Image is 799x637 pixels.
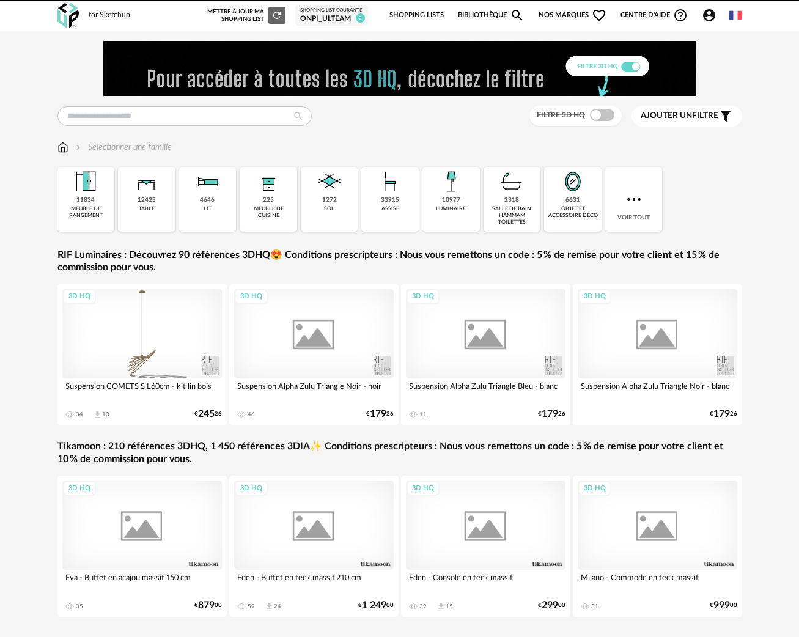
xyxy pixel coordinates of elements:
span: Nos marques [539,2,607,28]
a: 3D HQ Suspension Alpha Zulu Triangle Noir - blanc €17926 [573,284,742,425]
img: Assise.png [375,167,405,196]
div: 1272 [322,196,337,204]
a: BibliothèqueMagnify icon [458,2,525,28]
div: 3D HQ [407,289,440,304]
a: Shopping Lists [389,2,444,28]
a: Tikamoon : 210 références 3DHQ, 1 450 références 3DIA✨ Conditions prescripteurs : Nous vous remet... [57,440,742,466]
img: Miroir.png [558,167,587,196]
img: Rangement.png [254,167,283,196]
div: Milano - Commode en teck massif [578,570,737,594]
span: Filter icon [718,109,733,123]
div: 39 [419,603,427,610]
div: 3D HQ [63,289,96,304]
span: 179 [713,410,730,418]
img: FILTRE%20HQ%20NEW_V1%20(4).gif [103,41,696,96]
div: sol [324,205,334,212]
span: 1 249 [362,602,386,609]
span: Download icon [436,602,446,611]
div: 3D HQ [235,289,268,304]
span: Refresh icon [271,12,282,18]
span: 299 [542,602,558,609]
img: Salle%20de%20bain.png [497,167,526,196]
span: Ajouter un [641,111,692,120]
span: 179 [542,410,558,418]
span: Heart Outline icon [592,8,606,23]
img: svg+xml;base64,PHN2ZyB3aWR0aD0iMTYiIGhlaWdodD0iMTciIHZpZXdCb3g9IjAgMCAxNiAxNyIgZmlsbD0ibm9uZSIgeG... [57,141,68,153]
div: € 00 [710,602,737,609]
div: salle de bain hammam toilettes [487,205,537,226]
div: Eden - Console en teck massif [406,570,565,594]
div: 33915 [381,196,399,204]
span: Download icon [265,602,274,611]
a: 3D HQ Eden - Buffet en teck massif 210 cm 59 Download icon 24 €1 24900 [229,476,399,617]
a: 3D HQ Suspension Alpha Zulu Triangle Bleu - blanc 11 €17926 [401,284,570,425]
div: lit [204,205,212,212]
img: Literie.png [193,167,222,196]
button: Ajouter unfiltre Filter icon [631,106,742,127]
div: meuble de rangement [61,205,111,219]
div: € 26 [366,410,394,418]
div: Suspension COMETS S L60cm - kit lin bois [62,378,222,403]
span: 179 [370,410,386,418]
span: filtre [641,111,718,121]
div: luminaire [436,205,466,212]
img: OXP [57,3,79,28]
div: 59 [248,603,255,610]
div: € 00 [538,602,565,609]
div: 3D HQ [578,289,611,304]
img: Luminaire.png [436,167,466,196]
div: 11834 [76,196,95,204]
div: table [139,205,155,212]
div: Eva - Buffet en acajou massif 150 cm [62,570,222,594]
div: 6631 [565,196,580,204]
div: 35 [76,603,83,610]
img: fr [729,9,742,22]
div: Shopping List courante [300,7,363,13]
div: Suspension Alpha Zulu Triangle Noir - noir [234,378,394,403]
div: 225 [263,196,274,204]
div: Mettre à jour ma Shopping List [207,7,285,24]
span: Magnify icon [510,8,525,23]
span: 999 [713,602,730,609]
div: 3D HQ [235,481,268,496]
div: 3D HQ [63,481,96,496]
div: meuble de cuisine [243,205,293,219]
div: 3D HQ [578,481,611,496]
a: Shopping List courante ONPI_ULTEAM 2 [300,7,363,23]
div: 10 [102,411,109,418]
span: Centre d'aideHelp Circle Outline icon [620,8,688,23]
a: RIF Luminaires : Découvrez 90 références 3DHQ😍 Conditions prescripteurs : Nous vous remettons un ... [57,249,742,274]
span: Account Circle icon [702,8,722,23]
span: Download icon [93,410,102,419]
div: 24 [274,603,281,610]
div: objet et accessoire déco [548,205,598,219]
a: 3D HQ Eva - Buffet en acajou massif 150 cm 35 €87900 [57,476,227,617]
div: 34 [76,411,83,418]
div: 15 [446,603,453,610]
img: svg+xml;base64,PHN2ZyB3aWR0aD0iMTYiIGhlaWdodD0iMTYiIHZpZXdCb3g9IjAgMCAxNiAxNiIgZmlsbD0ibm9uZSIgeG... [73,141,83,153]
span: Account Circle icon [702,8,716,23]
div: Eden - Buffet en teck massif 210 cm [234,570,394,594]
div: ONPI_ULTEAM [300,14,363,24]
a: 3D HQ Suspension COMETS S L60cm - kit lin bois 34 Download icon 10 €24526 [57,284,227,425]
img: Meuble%20de%20rangement.png [71,167,100,196]
img: more.7b13dc1.svg [624,190,644,209]
span: Help Circle Outline icon [673,8,688,23]
div: € 00 [358,602,394,609]
div: assise [381,205,399,212]
div: € 26 [710,410,737,418]
div: € 00 [194,602,222,609]
div: for Sketchup [89,10,130,20]
div: 4646 [200,196,215,204]
div: Suspension Alpha Zulu Triangle Bleu - blanc [406,378,565,403]
img: Sol.png [315,167,344,196]
div: 31 [591,603,598,610]
span: 2 [356,13,365,23]
div: € 26 [538,410,565,418]
div: Suspension Alpha Zulu Triangle Noir - blanc [578,378,737,403]
div: 10977 [442,196,460,204]
a: 3D HQ Suspension Alpha Zulu Triangle Noir - noir 46 €17926 [229,284,399,425]
div: 11 [419,411,427,418]
span: Filtre 3D HQ [537,111,585,119]
div: 3D HQ [407,481,440,496]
